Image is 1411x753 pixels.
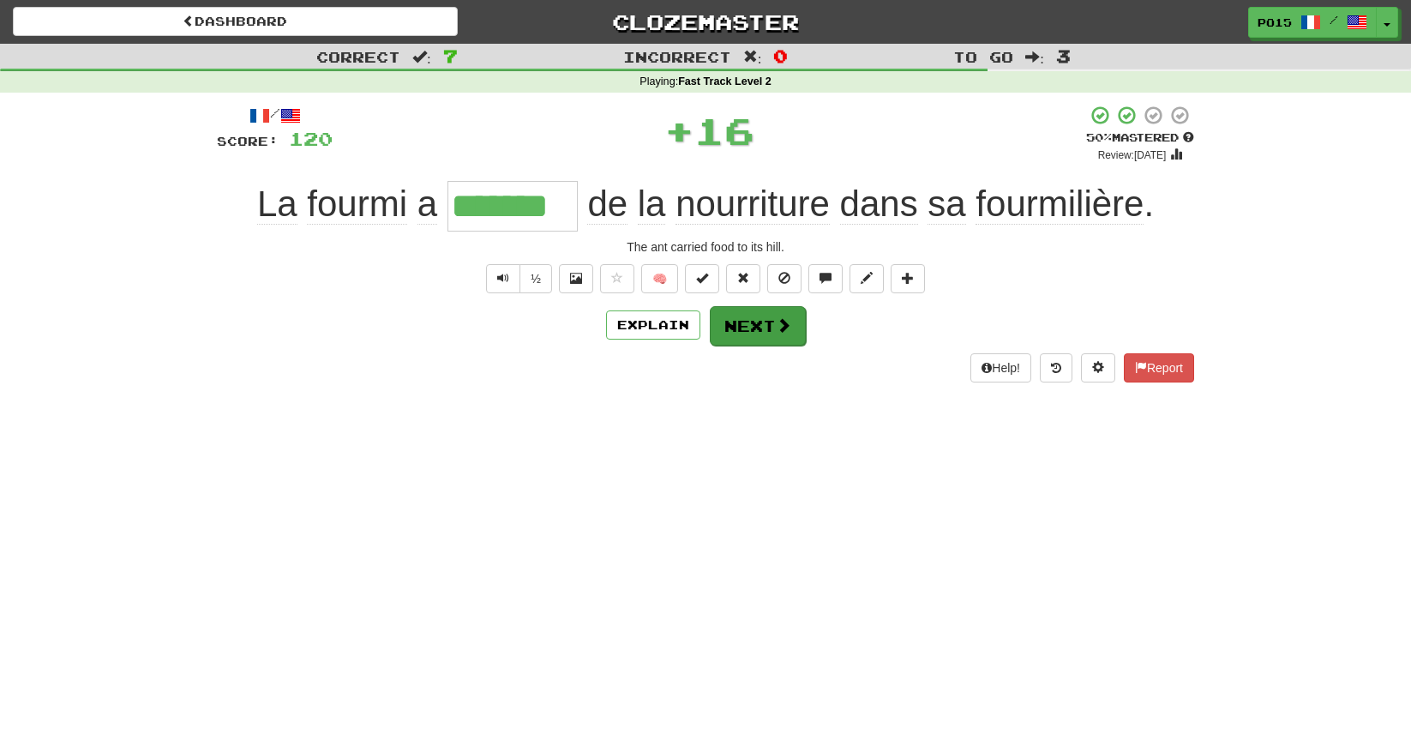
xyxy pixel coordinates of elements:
[710,306,806,346] button: Next
[483,7,928,37] a: Clozemaster
[953,48,1013,65] span: To go
[483,264,552,293] div: Text-to-speech controls
[1025,50,1044,64] span: :
[1086,130,1112,144] span: 50 %
[850,264,884,293] button: Edit sentence (alt+d)
[1040,353,1072,383] button: Round history (alt+y)
[13,7,458,36] a: Dashboard
[970,353,1031,383] button: Help!
[217,238,1194,256] div: The ant carried food to its hill.
[641,264,678,293] button: 🧠
[1086,130,1194,146] div: Mastered
[606,310,700,340] button: Explain
[519,264,552,293] button: ½
[694,109,754,152] span: 16
[1098,149,1167,161] small: Review: [DATE]
[559,264,593,293] button: Show image (alt+x)
[678,75,772,87] strong: Fast Track Level 2
[486,264,520,293] button: Play sentence audio (ctl+space)
[443,45,458,66] span: 7
[1124,353,1194,383] button: Report
[928,184,965,225] span: sa
[1330,14,1338,26] span: /
[289,128,333,149] span: 120
[891,264,925,293] button: Add to collection (alt+a)
[638,184,666,225] span: la
[773,45,788,66] span: 0
[743,50,762,64] span: :
[685,264,719,293] button: Set this sentence to 100% Mastered (alt+m)
[976,184,1144,225] span: fourmilière
[767,264,802,293] button: Ignore sentence (alt+i)
[412,50,431,64] span: :
[316,48,400,65] span: Correct
[217,134,279,148] span: Score:
[1056,45,1071,66] span: 3
[600,264,634,293] button: Favorite sentence (alt+f)
[726,264,760,293] button: Reset to 0% Mastered (alt+r)
[623,48,731,65] span: Incorrect
[840,184,918,225] span: dans
[675,184,830,225] span: nourriture
[587,184,627,225] span: de
[257,184,297,225] span: La
[417,184,437,225] span: a
[664,105,694,156] span: +
[1258,15,1292,30] span: po15
[578,184,1154,225] span: .
[1248,7,1377,38] a: po15 /
[307,184,407,225] span: fourmi
[808,264,843,293] button: Discuss sentence (alt+u)
[217,105,333,126] div: /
